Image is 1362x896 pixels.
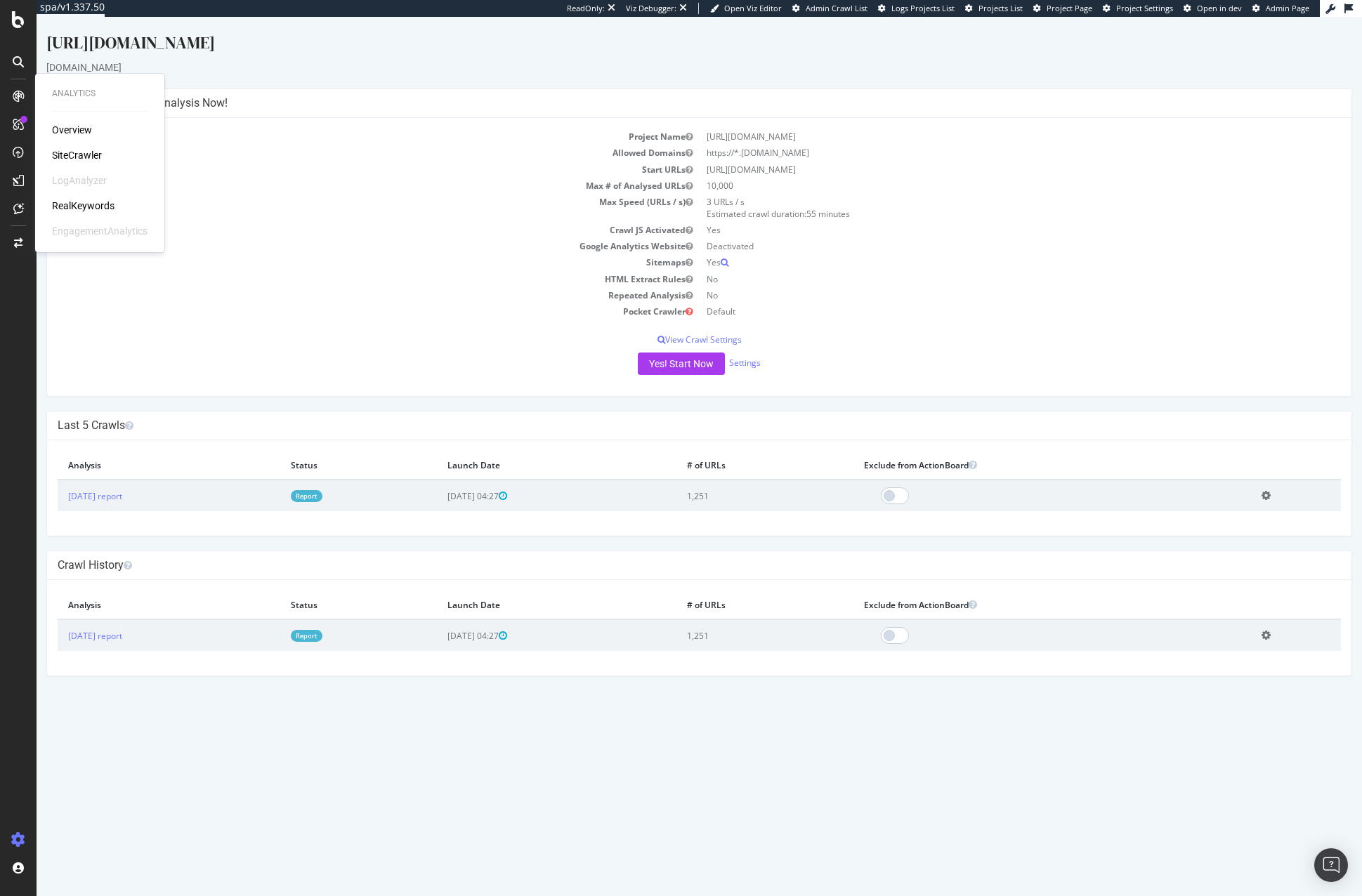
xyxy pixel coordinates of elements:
[21,221,663,237] td: Google Analytics Website
[663,177,1305,205] td: 3 URLs / s Estimated crawl duration:
[817,574,1214,602] th: Exclude from ActionBoard
[663,205,1305,221] td: Yes
[1184,3,1242,14] a: Open in dev
[21,128,663,144] td: Allowed Domains
[21,79,1304,93] h4: Configure your New Analysis Now!
[663,254,1305,270] td: No
[21,286,663,303] td: Pocket Crawler
[601,336,688,358] button: Yes! Start Now
[244,434,400,463] th: Status
[965,3,1023,14] a: Projects List
[21,205,663,221] td: Crawl JS Activated
[640,463,817,494] td: 1,251
[21,237,663,253] td: Sitemaps
[10,44,1316,58] div: [DOMAIN_NAME]
[244,574,400,602] th: Status
[52,224,148,238] div: EngagementAnalytics
[400,434,640,463] th: Launch Date
[567,3,605,14] div: ReadOnly:
[52,199,114,213] a: RealKeywords
[640,602,817,634] td: 1,251
[21,434,244,463] th: Analysis
[663,145,1305,161] td: [URL][DOMAIN_NAME]
[878,3,955,14] a: Logs Projects List
[21,541,1304,555] h4: Crawl History
[1266,3,1309,13] span: Admin Page
[21,270,663,286] td: Repeated Analysis
[663,128,1305,144] td: https://*.[DOMAIN_NAME]
[640,434,817,463] th: # of URLs
[663,286,1305,303] td: Default
[411,613,471,625] span: [DATE] 04:27
[254,473,286,485] a: Report
[891,3,955,13] span: Logs Projects List
[21,145,663,161] td: Start URLs
[792,3,867,14] a: Admin Crawl List
[1252,3,1309,14] a: Admin Page
[806,3,867,13] span: Admin Crawl List
[1047,3,1092,13] span: Project Page
[663,221,1305,237] td: Deactivated
[663,237,1305,253] td: Yes
[21,402,1304,416] h4: Last 5 Crawls
[52,173,107,187] div: LogAnalyzer
[32,473,86,485] a: [DATE] report
[770,191,813,203] span: 55 minutes
[1103,3,1173,14] a: Project Settings
[10,14,1316,44] div: [URL][DOMAIN_NAME]
[1033,3,1092,14] a: Project Page
[21,317,1304,329] p: View Crawl Settings
[1197,3,1242,13] span: Open in dev
[411,473,471,485] span: [DATE] 04:27
[710,3,782,14] a: Open Viz Editor
[400,574,640,602] th: Launch Date
[978,3,1023,13] span: Projects List
[21,161,663,177] td: Max # of Analysed URLs
[32,613,86,625] a: [DATE] report
[21,574,244,602] th: Analysis
[1314,848,1348,882] div: Open Intercom Messenger
[52,148,102,162] a: SiteCrawler
[663,270,1305,286] td: No
[626,3,676,14] div: Viz Debugger:
[693,340,724,352] a: Settings
[52,88,148,100] div: Analytics
[52,123,92,137] a: Overview
[663,161,1305,177] td: 10,000
[21,254,663,270] td: HTML Extract Rules
[817,434,1214,463] th: Exclude from ActionBoard
[724,3,782,13] span: Open Viz Editor
[663,112,1305,128] td: [URL][DOMAIN_NAME]
[254,613,286,625] a: Report
[1116,3,1173,13] span: Project Settings
[640,574,817,602] th: # of URLs
[21,112,663,128] td: Project Name
[21,177,663,205] td: Max Speed (URLs / s)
